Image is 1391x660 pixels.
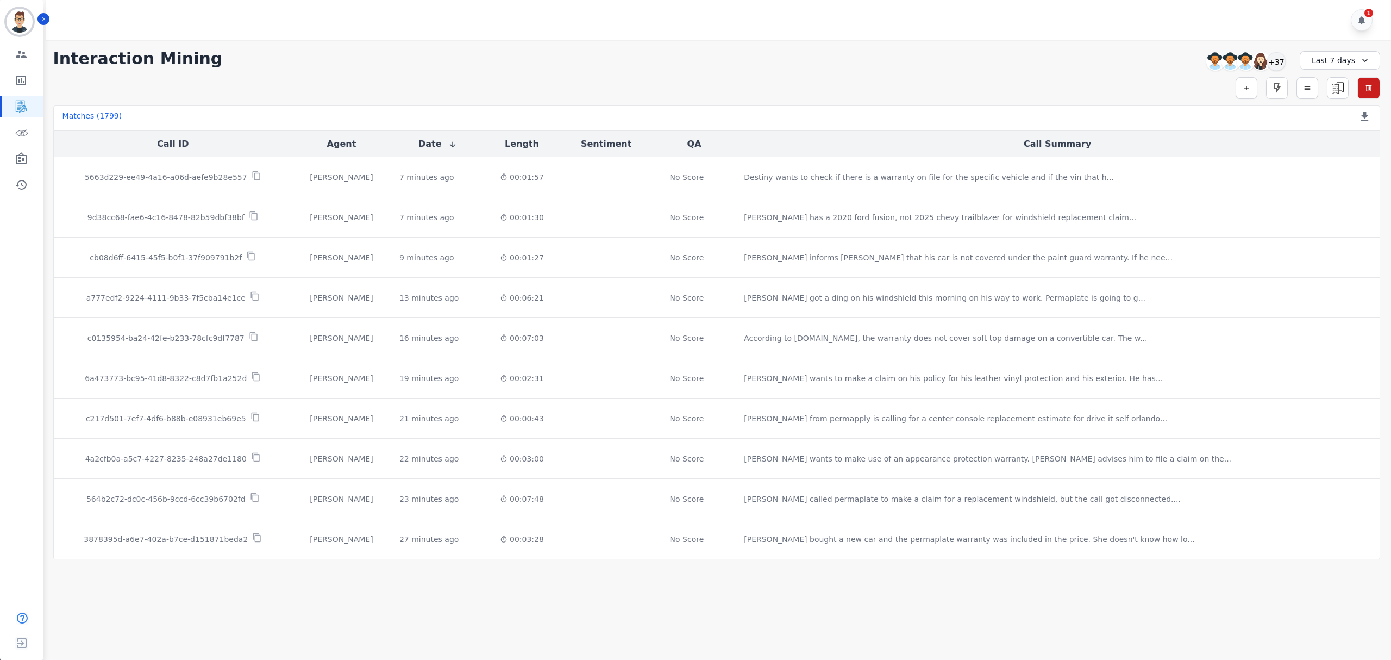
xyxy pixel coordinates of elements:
[493,212,551,223] div: 00:01:30
[670,413,704,424] div: No Score
[493,172,551,183] div: 00:01:57
[327,138,356,151] button: Agent
[493,373,551,384] div: 00:02:31
[670,453,704,464] div: No Score
[670,373,704,384] div: No Score
[86,292,246,303] p: a777edf2-9224-4111-9b33-7f5cba14e1ce
[670,333,704,344] div: No Score
[301,534,382,545] div: [PERSON_NAME]
[85,453,247,464] p: 4a2cfb0a-a5c7-4227-8235-248a27de1180
[86,413,246,424] p: c217d501-7ef7-4df6-b88b-e08931eb69e5
[670,252,704,263] div: No Score
[62,110,122,126] div: Matches ( 1799 )
[90,252,242,263] p: cb08d6ff-6415-45f5-b0f1-37f909791b2f
[301,494,382,505] div: [PERSON_NAME]
[493,453,551,464] div: 00:03:00
[1300,51,1380,70] div: Last 7 days
[53,49,223,69] h1: Interaction Mining
[744,333,1147,344] div: According to [DOMAIN_NAME], the warranty does not cover soft top damage on a convertible car. The...
[7,9,33,35] img: Bordered avatar
[86,494,246,505] p: 564b2c72-dc0c-456b-9ccd-6cc39b6702fd
[493,534,551,545] div: 00:03:28
[1364,9,1373,17] div: 1
[493,494,551,505] div: 00:07:48
[85,373,247,384] p: 6a473773-bc95-41d8-8322-c8d7fb1a252d
[87,333,245,344] p: c0135954-ba24-42fe-b233-78cfc9df7787
[670,172,704,183] div: No Score
[744,453,1231,464] div: [PERSON_NAME] wants to make use of an appearance protection warranty. [PERSON_NAME] advises him t...
[399,252,454,263] div: 9 minutes ago
[87,212,245,223] p: 9d38cc68-fae6-4c16-8478-82b59dbf38bf
[399,413,459,424] div: 21 minutes ago
[493,252,551,263] div: 00:01:27
[744,292,1145,303] div: [PERSON_NAME] got a ding on his windshield this morning on his way to work. Permaplate is going t...
[84,534,248,545] p: 3878395d-a6e7-402a-b7ce-d151871beda2
[670,534,704,545] div: No Score
[744,373,1163,384] div: [PERSON_NAME] wants to make a claim on his policy for his leather vinyl protection and his exteri...
[399,333,459,344] div: 16 minutes ago
[301,333,382,344] div: [PERSON_NAME]
[1024,138,1091,151] button: Call Summary
[399,494,459,505] div: 23 minutes ago
[301,212,382,223] div: [PERSON_NAME]
[301,252,382,263] div: [PERSON_NAME]
[493,292,551,303] div: 00:06:21
[744,172,1114,183] div: Destiny wants to check if there is a warranty on file for the specific vehicle and if the vin tha...
[399,373,459,384] div: 19 minutes ago
[493,333,551,344] div: 00:07:03
[157,138,189,151] button: Call ID
[399,292,459,303] div: 13 minutes ago
[493,413,551,424] div: 00:00:43
[399,534,459,545] div: 27 minutes ago
[744,534,1194,545] div: [PERSON_NAME] bought a new car and the permaplate warranty was included in the price. She doesn't...
[301,413,382,424] div: [PERSON_NAME]
[301,292,382,303] div: [PERSON_NAME]
[670,494,704,505] div: No Score
[85,172,247,183] p: 5663d229-ee49-4a16-a06d-aefe9b28e557
[301,172,382,183] div: [PERSON_NAME]
[1267,52,1286,71] div: +37
[744,252,1173,263] div: [PERSON_NAME] informs [PERSON_NAME] that his car is not covered under the paint guard warranty. I...
[687,138,701,151] button: QA
[744,212,1136,223] div: [PERSON_NAME] has a 2020 ford fusion, not 2025 chevy trailblazer for windshield replacement claim...
[744,494,1181,505] div: [PERSON_NAME] called permaplate to make a claim for a replacement windshield, but the call got di...
[399,212,454,223] div: 7 minutes ago
[301,453,382,464] div: [PERSON_NAME]
[581,138,631,151] button: Sentiment
[301,373,382,384] div: [PERSON_NAME]
[418,138,457,151] button: Date
[670,292,704,303] div: No Score
[744,413,1167,424] div: [PERSON_NAME] from permapply is calling for a center console replacement estimate for drive it se...
[399,172,454,183] div: 7 minutes ago
[505,138,539,151] button: Length
[399,453,459,464] div: 22 minutes ago
[670,212,704,223] div: No Score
